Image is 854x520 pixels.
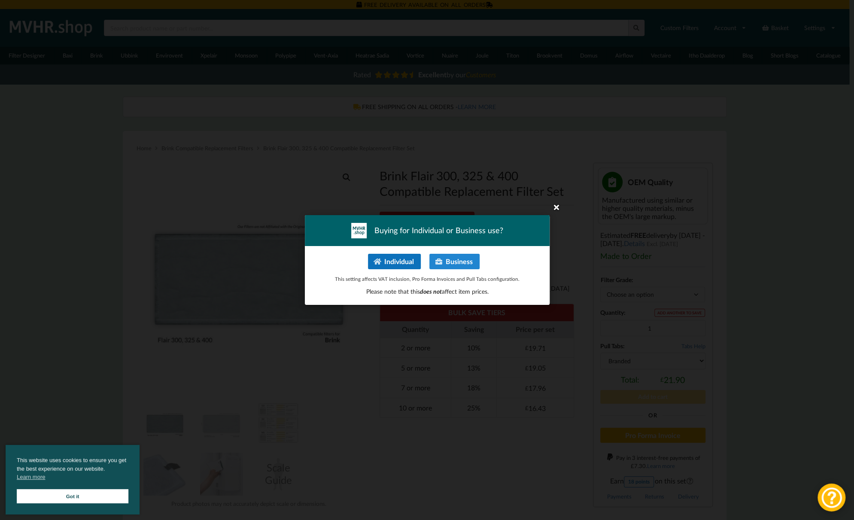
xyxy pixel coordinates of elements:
p: Please note that this affect item prices. [314,287,541,296]
span: does not [419,288,441,295]
a: cookies - Learn more [17,473,45,481]
div: cookieconsent [6,445,140,514]
a: Got it cookie [17,489,128,503]
button: Business [429,254,480,269]
img: mvhr-inverted.png [351,223,367,238]
span: Buying for Individual or Business use? [374,225,503,236]
button: Individual [368,254,420,269]
p: This setting affects VAT inclusion, Pro Forma Invoices and Pull Tabs configuration. [314,275,541,283]
span: This website uses cookies to ensure you get the best experience on our website. [17,456,128,484]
